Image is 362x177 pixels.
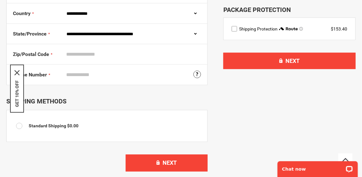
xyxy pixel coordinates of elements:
[223,53,356,69] button: Next
[67,124,78,129] span: $0.00
[14,80,20,107] button: GET 10% OFF
[223,5,356,14] div: Package Protection
[6,98,208,105] div: Shipping Methods
[13,31,47,37] span: State/Province
[299,27,303,31] span: Learn more
[239,26,278,31] span: Shipping Protection
[14,70,20,75] button: Close
[273,157,362,177] iframe: LiveChat chat widget
[163,160,177,166] span: Next
[13,51,49,57] span: Zip/Postal Code
[13,72,47,78] span: Phone Number
[232,26,348,32] div: route shipping protection selector element
[29,124,66,129] span: Standard Shipping
[286,58,300,64] span: Next
[126,155,208,172] button: Next
[331,26,348,32] div: $153.40
[13,10,31,16] span: Country
[14,70,20,75] svg: close icon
